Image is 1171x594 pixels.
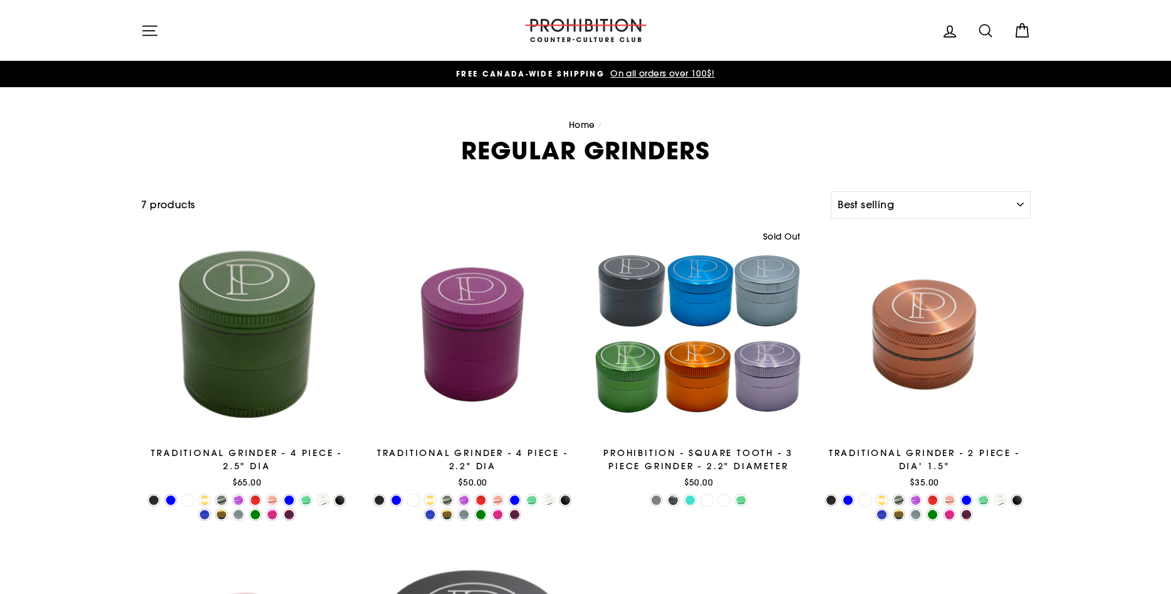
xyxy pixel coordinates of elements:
[141,476,353,489] div: $65.00
[818,476,1031,489] div: $35.00
[367,228,579,493] a: TRADITIONAL GRINDER - 4 PIECE - 2.2" DIA$50.00
[456,68,605,79] span: FREE CANADA-WIDE SHIPPING
[141,139,1031,162] h1: REGULAR GRINDERS
[141,447,353,473] div: TRADITIONAL GRINDER - 4 PIECE - 2.5" DIA
[569,119,595,130] a: Home
[523,19,648,42] img: PROHIBITION COUNTER-CULTURE CLUB
[593,447,805,473] div: Prohibition - Square Tooth - 3 Piece Grinder - 2.2" Diameter
[598,119,602,130] span: /
[367,447,579,473] div: TRADITIONAL GRINDER - 4 PIECE - 2.2" DIA
[593,476,805,489] div: $50.00
[367,476,579,489] div: $50.00
[757,228,804,246] div: Sold Out
[593,228,805,493] a: Prohibition - Square Tooth - 3 Piece Grinder - 2.2" Diameter$50.00
[141,197,826,213] div: 7 products
[607,68,715,79] span: On all orders over 100$!
[141,119,1031,132] nav: breadcrumbs
[818,447,1031,473] div: TRADITIONAL GRINDER - 2 PIECE - DIA' 1.5"
[141,228,353,493] a: TRADITIONAL GRINDER - 4 PIECE - 2.5" DIA$65.00
[144,67,1028,81] a: FREE CANADA-WIDE SHIPPING On all orders over 100$!
[818,228,1031,493] a: TRADITIONAL GRINDER - 2 PIECE - DIA' 1.5"$35.00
